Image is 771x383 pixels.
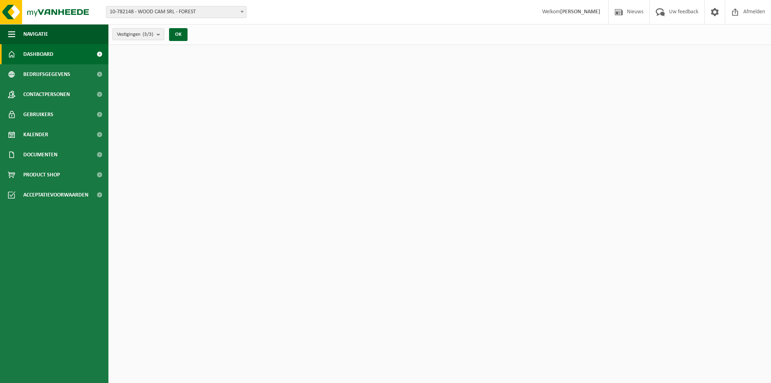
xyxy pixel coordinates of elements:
strong: [PERSON_NAME] [560,9,600,15]
span: Gebruikers [23,104,53,125]
span: Dashboard [23,44,53,64]
span: Documenten [23,145,57,165]
span: Navigatie [23,24,48,44]
span: 10-782148 - WOOD CAM SRL - FOREST [106,6,246,18]
span: Bedrijfsgegevens [23,64,70,84]
span: Acceptatievoorwaarden [23,185,88,205]
span: Contactpersonen [23,84,70,104]
span: Vestigingen [117,29,153,41]
count: (3/3) [143,32,153,37]
span: Kalender [23,125,48,145]
button: Vestigingen(3/3) [112,28,164,40]
span: Product Shop [23,165,60,185]
span: 10-782148 - WOOD CAM SRL - FOREST [106,6,247,18]
button: OK [169,28,188,41]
